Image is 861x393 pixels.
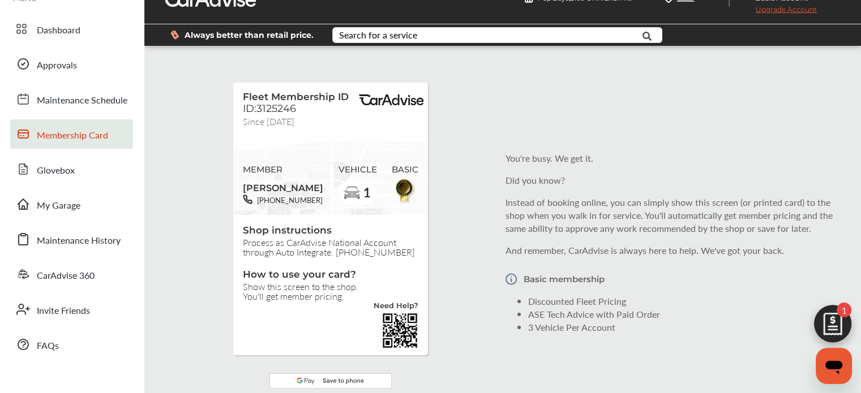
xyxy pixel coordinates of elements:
span: Always better than retail price. [185,31,314,39]
li: ASE Tech Advice with Paid Order [528,308,844,321]
a: Membership Card [10,119,133,149]
iframe: Button to launch messaging window [816,348,852,384]
span: FAQs [37,339,59,353]
span: Invite Friends [37,304,90,318]
li: 3 Vehicle Per Account [528,321,844,334]
span: [PERSON_NAME] [243,179,323,195]
span: Maintenance History [37,234,121,248]
p: Did you know? [506,174,844,187]
span: CarAdvise 360 [37,269,95,283]
span: Show this screen to the shop. [243,282,418,291]
img: validBarcode.04db607d403785ac2641.png [382,312,418,349]
span: 1 [837,303,851,317]
div: Search for a service [339,31,417,40]
span: You'll get member pricing. [243,291,418,301]
span: Dashboard [37,23,80,38]
a: Need Help? [374,303,418,312]
a: FAQs [10,330,133,359]
span: MEMBER [243,165,323,175]
img: car-basic.192fe7b4.svg [343,184,361,202]
span: Upgrade Account [739,5,817,19]
span: Maintenance Schedule [37,93,127,108]
span: Process as CarAdvise National Account through Auto Integrate. [PHONE_NUMBER] [243,237,418,257]
span: Approvals [37,58,77,73]
img: BasicBadge.31956f0b.svg [392,177,418,204]
span: Membership Card [37,128,108,143]
a: Invite Friends [10,295,133,324]
a: Dashboard [10,14,133,44]
a: My Garage [10,189,133,219]
img: phone-black.37208b07.svg [243,195,252,204]
img: dollor_label_vector.a70140d1.svg [170,30,179,40]
span: Glovebox [37,163,75,178]
a: Glovebox [10,154,133,184]
p: Basic membership [524,274,605,284]
p: Instead of booking online, you can simply show this screen (or printed card) to the shop when you... [506,196,844,235]
img: edit-cartIcon.11d11f9a.svg [806,300,860,354]
a: CarAdvise 360 [10,260,133,289]
span: Fleet Membership ID [243,91,349,102]
a: Maintenance Schedule [10,84,133,114]
p: And remember, CarAdvise is always here to help. We've got your back. [506,244,844,257]
a: Maintenance History [10,224,133,254]
img: BasicPremiumLogo.8d547ee0.svg [357,94,425,106]
span: BASIC [392,165,418,175]
span: ID:3125246 [243,102,296,115]
span: [PHONE_NUMBER] [252,195,323,205]
img: Vector.a173687b.svg [506,266,517,292]
span: How to use your card? [243,269,418,282]
span: Shop instructions [243,224,418,237]
img: googlePay.a08318fe.svg [269,373,391,389]
li: Discounted Fleet Pricing [528,295,844,308]
span: VEHICLE [339,165,377,175]
span: Since [DATE] [243,115,294,124]
a: Approvals [10,49,133,79]
span: My Garage [37,198,80,213]
p: You're busy. We get it. [506,152,844,165]
span: 1 [363,185,371,200]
